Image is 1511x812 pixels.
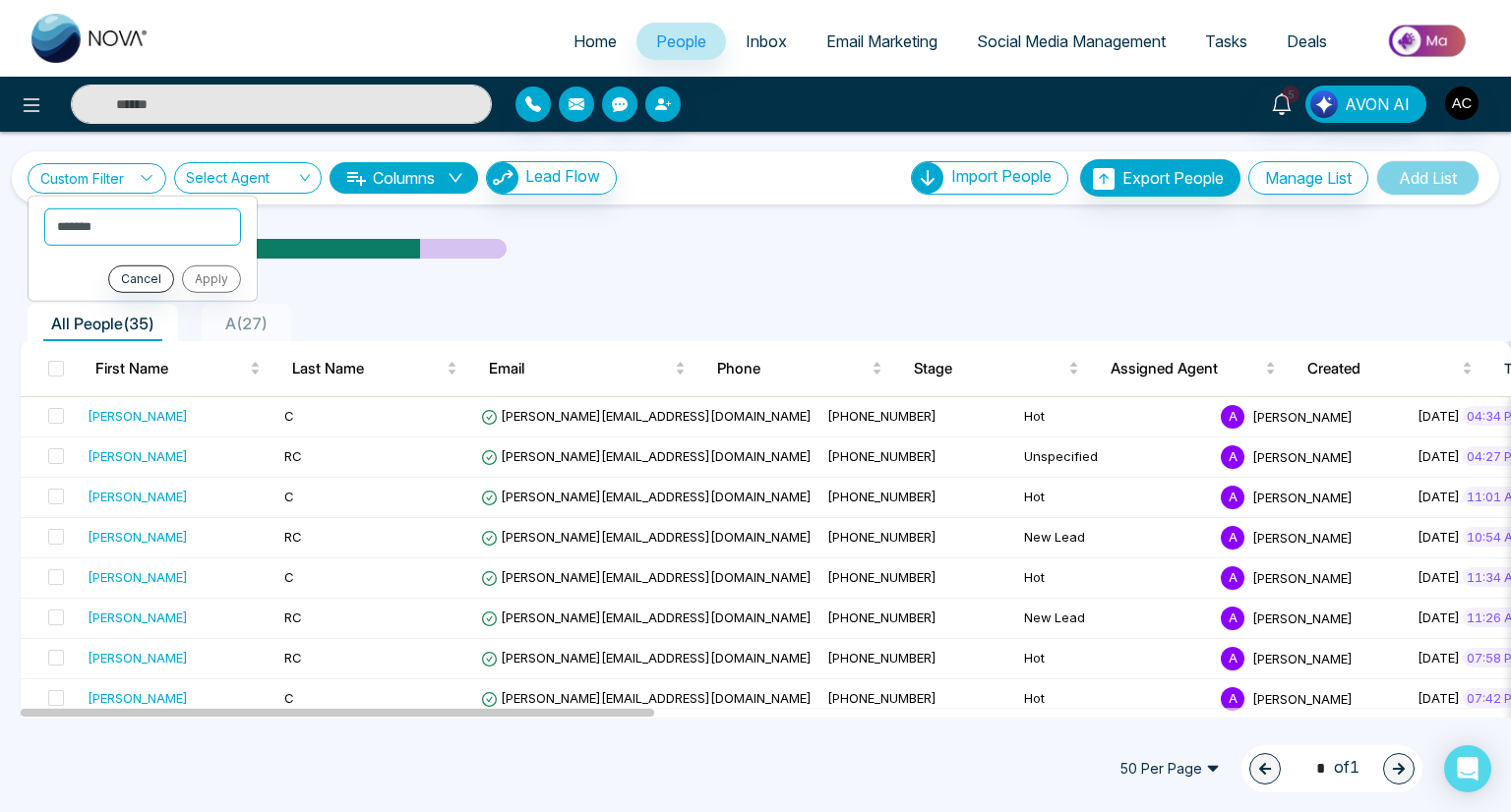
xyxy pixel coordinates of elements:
[1305,86,1426,123] button: AVON AI
[292,357,443,380] span: Last Name
[284,609,302,625] span: RC
[284,690,294,706] span: C
[108,264,174,292] button: Cancel
[898,341,1095,396] th: Stage
[28,163,166,194] a: Custom Filter
[284,489,294,504] span: C
[88,608,188,627] div: [PERSON_NAME]
[574,31,617,51] span: Home
[1267,23,1347,60] a: Deals
[1122,168,1224,188] span: Export People
[88,688,188,708] div: [PERSON_NAME]
[481,650,812,666] span: [PERSON_NAME][EMAIL_ADDRESS][DOMAIN_NAME]
[481,448,812,464] span: [PERSON_NAME][EMAIL_ADDRESS][DOMAIN_NAME]
[957,23,1185,60] a: Social Media Management
[487,162,518,194] img: Lead Flow
[1418,489,1460,504] span: [DATE]
[1252,448,1353,464] span: [PERSON_NAME]
[636,23,726,60] a: People
[284,408,294,424] span: C
[554,23,636,60] a: Home
[1304,755,1360,782] span: of 1
[1016,478,1213,518] td: Hot
[481,489,812,504] span: [PERSON_NAME][EMAIL_ADDRESS][DOMAIN_NAME]
[827,489,937,504] span: [PHONE_NUMBER]
[1016,679,1213,720] td: Hot
[827,448,937,464] span: [PHONE_NUMBER]
[1252,489,1353,504] span: [PERSON_NAME]
[807,23,957,60] a: Email Marketing
[827,569,937,585] span: [PHONE_NUMBER]
[1221,607,1244,630] span: A
[473,341,701,396] th: Email
[827,529,937,545] span: [PHONE_NUMBER]
[827,609,937,625] span: [PHONE_NUMBER]
[481,529,812,545] span: [PERSON_NAME][EMAIL_ADDRESS][DOMAIN_NAME]
[1221,687,1244,711] span: A
[1307,357,1458,380] span: Created
[1357,19,1499,63] img: Market-place.gif
[1418,650,1460,666] span: [DATE]
[330,162,478,194] button: Columnsdown
[1185,23,1267,60] a: Tasks
[1345,92,1410,116] span: AVON AI
[1282,86,1299,103] span: 5
[481,569,812,585] span: [PERSON_NAME][EMAIL_ADDRESS][DOMAIN_NAME]
[1080,159,1240,197] button: Export People
[1016,518,1213,558] td: New Lead
[1252,609,1353,625] span: [PERSON_NAME]
[1016,558,1213,599] td: Hot
[217,314,275,333] span: A ( 27 )
[525,166,600,186] span: Lead Flow
[88,527,188,547] div: [PERSON_NAME]
[1252,529,1353,545] span: [PERSON_NAME]
[1292,341,1488,396] th: Created
[88,406,188,426] div: [PERSON_NAME]
[827,650,937,666] span: [PHONE_NUMBER]
[1252,650,1353,666] span: [PERSON_NAME]
[1310,90,1338,118] img: Lead Flow
[489,357,671,380] span: Email
[28,195,258,301] ul: Custom Filter
[1106,753,1234,784] span: 50 Per Page
[1205,31,1247,51] span: Tasks
[481,690,812,706] span: [PERSON_NAME][EMAIL_ADDRESS][DOMAIN_NAME]
[1095,341,1292,396] th: Assigned Agent
[1445,87,1479,120] img: User Avatar
[43,314,162,333] span: All People ( 35 )
[284,529,302,545] span: RC
[951,166,1052,186] span: Import People
[284,569,294,585] span: C
[1287,31,1327,51] span: Deals
[481,609,812,625] span: [PERSON_NAME][EMAIL_ADDRESS][DOMAIN_NAME]
[1252,408,1353,424] span: [PERSON_NAME]
[1418,690,1460,706] span: [DATE]
[717,357,868,380] span: Phone
[1418,448,1460,464] span: [DATE]
[1221,566,1244,590] span: A
[1418,408,1460,424] span: [DATE]
[1221,445,1244,469] span: A
[1016,437,1213,478] td: Unspecified
[478,161,617,195] a: Lead FlowLead Flow
[1016,397,1213,437] td: Hot
[31,14,150,63] img: Nova CRM Logo
[88,648,188,667] div: [PERSON_NAME]
[1221,526,1244,550] span: A
[1418,569,1460,585] span: [DATE]
[284,650,302,666] span: RC
[80,341,276,396] th: First Name
[1418,529,1460,545] span: [DATE]
[88,487,188,506] div: [PERSON_NAME]
[826,31,937,51] span: Email Marketing
[276,341,473,396] th: Last Name
[448,170,463,186] span: down
[656,31,706,51] span: People
[1221,405,1244,429] span: A
[827,690,937,706] span: [PHONE_NUMBER]
[1221,647,1244,670] span: A
[1444,745,1491,792] div: Open Intercom Messenger
[1248,161,1368,195] button: Manage List
[1418,609,1460,625] span: [DATE]
[746,31,787,51] span: Inbox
